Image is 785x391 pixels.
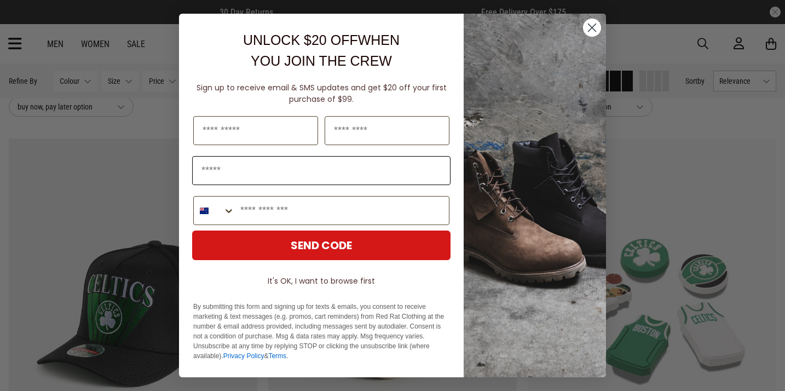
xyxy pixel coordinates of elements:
input: First Name [193,116,318,145]
input: Email [192,156,451,185]
button: SEND CODE [192,231,451,260]
p: By submitting this form and signing up for texts & emails, you consent to receive marketing & tex... [193,302,449,361]
span: UNLOCK $20 OFF [243,32,358,48]
span: YOU JOIN THE CREW [251,53,392,68]
button: Search Countries [194,197,235,225]
img: f7662613-148e-4c88-9575-6c6b5b55a647.jpeg [464,14,606,377]
button: Close dialog [582,18,602,37]
img: New Zealand [200,206,209,215]
span: WHEN [358,32,400,48]
button: Open LiveChat chat widget [9,4,42,37]
a: Terms [268,352,286,360]
button: It's OK, I want to browse first [192,271,451,291]
span: Sign up to receive email & SMS updates and get $20 off your first purchase of $99. [197,82,447,105]
a: Privacy Policy [223,352,264,360]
